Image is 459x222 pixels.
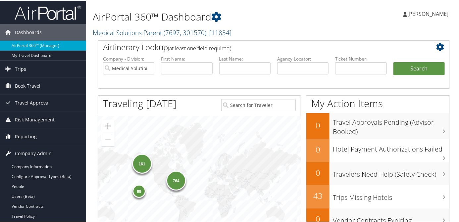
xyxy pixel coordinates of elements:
[166,170,186,190] div: 764
[161,55,212,62] label: First Name:
[333,141,450,153] h3: Hotel Payment Authorizations Failed
[15,145,52,161] span: Company Admin
[333,189,450,201] h3: Trips Missing Hotels
[103,96,177,110] h1: Traveling [DATE]
[103,41,416,52] h2: Airtinerary Lookup
[407,10,448,17] span: [PERSON_NAME]
[306,96,450,110] h1: My Action Items
[93,27,231,36] a: Medical Solutions Parent
[306,166,330,178] h2: 0
[277,55,329,62] label: Agency Locator:
[393,62,445,75] button: Search
[221,98,296,111] input: Search for Traveler
[206,27,231,36] span: , [ 11834 ]
[15,60,26,77] span: Trips
[333,114,450,136] h3: Travel Approvals Pending (Advisor Booked)
[132,153,152,173] div: 161
[15,4,81,20] img: airportal-logo.png
[15,23,42,40] span: Dashboards
[335,55,386,62] label: Ticket Number:
[15,77,40,94] span: Book Travel
[15,94,50,111] span: Travel Approval
[15,128,37,144] span: Reporting
[306,185,450,208] a: 43Trips Missing Hotels
[306,190,330,201] h2: 43
[93,9,334,23] h1: AirPortal 360™ Dashboard
[101,132,115,146] button: Zoom out
[333,166,450,178] h3: Travelers Need Help (Safety Check)
[164,27,206,36] span: ( 7697, 301570 )
[306,138,450,161] a: 0Hotel Payment Authorizations Failed
[101,119,115,132] button: Zoom in
[132,184,146,197] div: 99
[168,44,231,51] span: (at least one field required)
[306,143,330,155] h2: 0
[15,111,55,127] span: Risk Management
[306,161,450,185] a: 0Travelers Need Help (Safety Check)
[219,55,271,62] label: Last Name:
[403,3,455,23] a: [PERSON_NAME]
[306,112,450,138] a: 0Travel Approvals Pending (Advisor Booked)
[306,119,330,130] h2: 0
[103,55,154,62] label: Company - Division:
